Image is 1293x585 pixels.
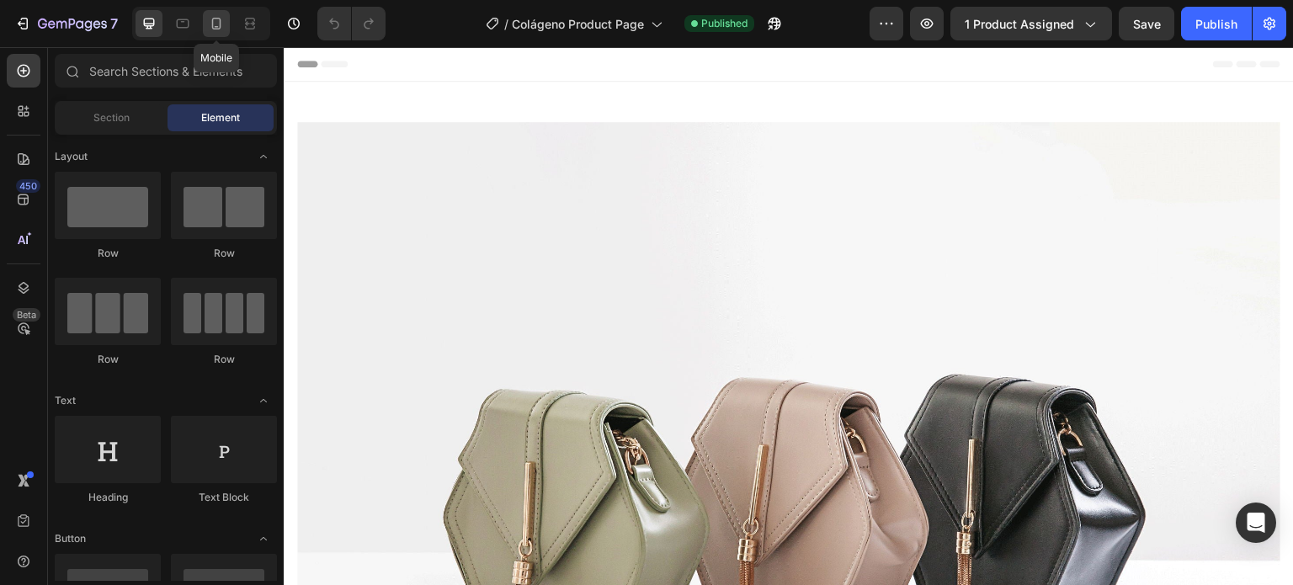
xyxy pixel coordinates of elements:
[1119,7,1174,40] button: Save
[55,54,277,88] input: Search Sections & Elements
[55,246,161,261] div: Row
[250,525,277,552] span: Toggle open
[1195,15,1237,33] div: Publish
[512,15,644,33] span: Colágeno Product Page
[284,47,1293,585] iframe: Design area
[13,308,40,322] div: Beta
[110,13,118,34] p: 7
[504,15,508,33] span: /
[1181,7,1252,40] button: Publish
[171,352,277,367] div: Row
[250,143,277,170] span: Toggle open
[701,16,748,31] span: Published
[55,352,161,367] div: Row
[1236,503,1276,543] div: Open Intercom Messenger
[317,7,386,40] div: Undo/Redo
[965,15,1074,33] span: 1 product assigned
[55,149,88,164] span: Layout
[55,531,86,546] span: Button
[950,7,1112,40] button: 1 product assigned
[171,490,277,505] div: Text Block
[93,110,130,125] span: Section
[7,7,125,40] button: 7
[250,387,277,414] span: Toggle open
[171,246,277,261] div: Row
[55,393,76,408] span: Text
[16,179,40,193] div: 450
[1133,17,1161,31] span: Save
[201,110,240,125] span: Element
[55,490,161,505] div: Heading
